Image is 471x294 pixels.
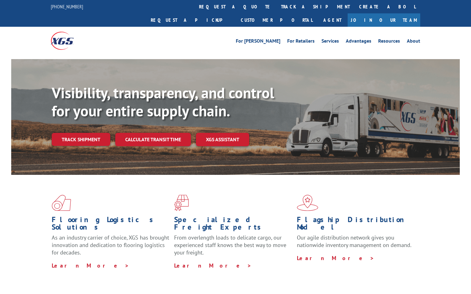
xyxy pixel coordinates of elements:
a: [PHONE_NUMBER] [51,3,83,10]
span: Our agile distribution network gives you nationwide inventory management on demand. [297,234,412,249]
h1: Flagship Distribution Model [297,216,415,234]
a: Resources [378,39,400,45]
img: xgs-icon-flagship-distribution-model-red [297,195,318,211]
a: Join Our Team [348,13,420,27]
img: xgs-icon-focused-on-flooring-red [174,195,189,211]
a: Request a pickup [146,13,236,27]
a: Learn More > [297,254,374,262]
b: Visibility, transparency, and control for your entire supply chain. [52,83,274,120]
a: Learn More > [52,262,129,269]
a: Track shipment [52,133,110,146]
h1: Flooring Logistics Solutions [52,216,169,234]
img: xgs-icon-total-supply-chain-intelligence-red [52,195,71,211]
a: About [407,39,420,45]
a: XGS ASSISTANT [196,133,249,146]
a: Services [321,39,339,45]
a: For Retailers [287,39,315,45]
span: As an industry carrier of choice, XGS has brought innovation and dedication to flooring logistics... [52,234,169,256]
a: Learn More > [174,262,252,269]
a: Agent [317,13,348,27]
a: For [PERSON_NAME] [236,39,280,45]
p: From overlength loads to delicate cargo, our experienced staff knows the best way to move your fr... [174,234,292,262]
a: Customer Portal [236,13,317,27]
h1: Specialized Freight Experts [174,216,292,234]
a: Advantages [346,39,371,45]
a: Calculate transit time [115,133,191,146]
